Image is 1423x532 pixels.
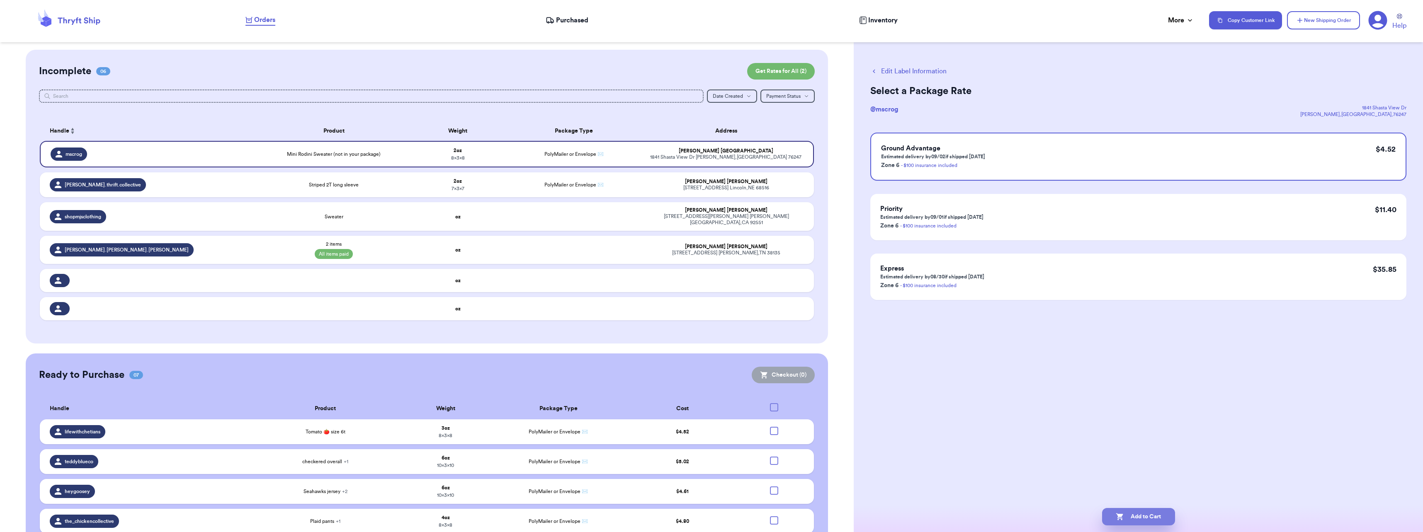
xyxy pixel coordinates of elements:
a: - $100 insurance included [900,283,957,288]
span: $ 4.61 [676,489,689,494]
strong: oz [455,214,461,219]
span: Inventory [868,15,898,25]
button: Edit Label Information [870,66,947,76]
span: $ 4.80 [676,519,689,524]
strong: oz [455,278,461,283]
a: Orders [245,15,275,26]
div: More [1168,15,1194,25]
div: [STREET_ADDRESS][PERSON_NAME] [PERSON_NAME][GEOGRAPHIC_DATA] , CA 92551 [649,213,804,226]
span: PolyMailer or Envelope ✉️ [529,459,588,464]
span: 10 x 3 x 10 [437,493,454,498]
th: Package Type [504,121,644,141]
span: 10 x 3 x 10 [437,463,454,468]
span: Ground Advantage [881,145,940,152]
strong: 4 oz [442,515,450,520]
span: + 1 [336,519,340,524]
th: Product [257,121,412,141]
p: $ 11.40 [1375,204,1396,215]
span: 06 [96,67,110,75]
div: 1841 Shasta View Dr [PERSON_NAME] , [GEOGRAPHIC_DATA] 76247 [649,154,804,160]
span: Handle [50,404,69,413]
span: lifewithchetians [65,428,100,435]
span: PolyMailer or Envelope ✉️ [529,489,588,494]
th: Product [250,398,401,419]
span: Payment Status [766,94,801,99]
a: Inventory [859,15,898,25]
button: Checkout (0) [752,367,815,383]
button: Sort ascending [69,126,76,136]
span: All items paid [315,249,353,259]
span: Tomato 🍅 size 6t [306,428,345,435]
span: Zone 6 [880,283,898,288]
span: Purchased [556,15,588,25]
span: shopmjsclothing [65,213,101,220]
div: [PERSON_NAME] [PERSON_NAME] [649,179,804,185]
p: Estimated delivery by 09/02 if shipped [DATE] [881,153,985,160]
span: $ 5.02 [676,459,689,464]
strong: 2 oz [454,179,462,184]
p: $ 4.52 [1376,143,1396,155]
strong: 6 oz [442,485,450,490]
span: [PERSON_NAME].[PERSON_NAME].[PERSON_NAME] [65,247,189,253]
strong: oz [455,306,461,311]
div: [STREET_ADDRESS] [PERSON_NAME] , TN 38135 [649,250,804,256]
th: Cost [626,398,739,419]
span: PolyMailer or Envelope ✉️ [544,182,604,187]
span: 8 x 3 x 8 [451,155,465,160]
button: Payment Status [760,89,815,103]
span: heygoosey [65,488,90,495]
span: teddyblueco [65,458,93,465]
a: Purchased [546,15,588,25]
div: 1841 Shasta View Dr [1300,104,1406,111]
span: 8 x 3 x 8 [439,522,452,527]
span: 7 x 3 x 7 [452,186,464,191]
span: 07 [129,371,143,379]
div: [PERSON_NAME] [GEOGRAPHIC_DATA] [649,148,804,154]
span: PolyMailer or Envelope ✉️ [529,429,588,434]
span: Date Created [713,94,743,99]
span: @ mscrog [870,106,898,113]
span: Plaid pants [310,518,340,525]
a: - $100 insurance included [901,163,957,168]
div: [PERSON_NAME] , [GEOGRAPHIC_DATA] , 76247 [1300,111,1406,118]
th: Weight [411,121,504,141]
input: Search [39,89,704,103]
span: 2 items [326,241,342,247]
span: $ 4.52 [676,429,689,434]
strong: 6 oz [442,455,450,460]
span: + 2 [342,489,347,494]
span: Help [1392,21,1406,31]
span: Handle [50,127,69,135]
span: Seahawks jersey [304,488,347,495]
span: 8 x 3 x 8 [439,433,452,438]
strong: oz [455,247,461,252]
button: New Shipping Order [1287,11,1360,29]
span: Zone 6 [880,223,898,229]
span: the_chickencollective [65,518,114,525]
span: Zone 6 [881,162,899,168]
th: Weight [401,398,491,419]
a: Help [1392,14,1406,31]
th: Address [644,121,814,141]
span: checkered overall [302,458,348,465]
p: Estimated delivery by 09/01 if shipped [DATE] [880,214,983,220]
span: Sweater [325,213,343,220]
button: Copy Customer Link [1209,11,1282,29]
div: [PERSON_NAME] [PERSON_NAME] [649,207,804,213]
p: $ 35.85 [1373,264,1396,275]
span: PolyMailer or Envelope ✉️ [544,152,604,157]
span: Mini Rodini Sweater (not in your package) [287,151,381,157]
button: Add to Cart [1102,508,1175,525]
th: Package Type [491,398,626,419]
button: Date Created [707,89,757,103]
button: Get Rates for All (2) [747,63,815,80]
span: Priority [880,206,903,212]
span: Orders [254,15,275,25]
span: Express [880,265,904,272]
span: [PERSON_NAME].thrift.collective [65,181,141,188]
span: PolyMailer or Envelope ✉️ [529,519,588,524]
div: [STREET_ADDRESS] Lincoln , NE 68516 [649,185,804,191]
strong: 2 oz [454,148,462,153]
span: + 1 [344,459,348,464]
h2: Ready to Purchase [39,368,124,382]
